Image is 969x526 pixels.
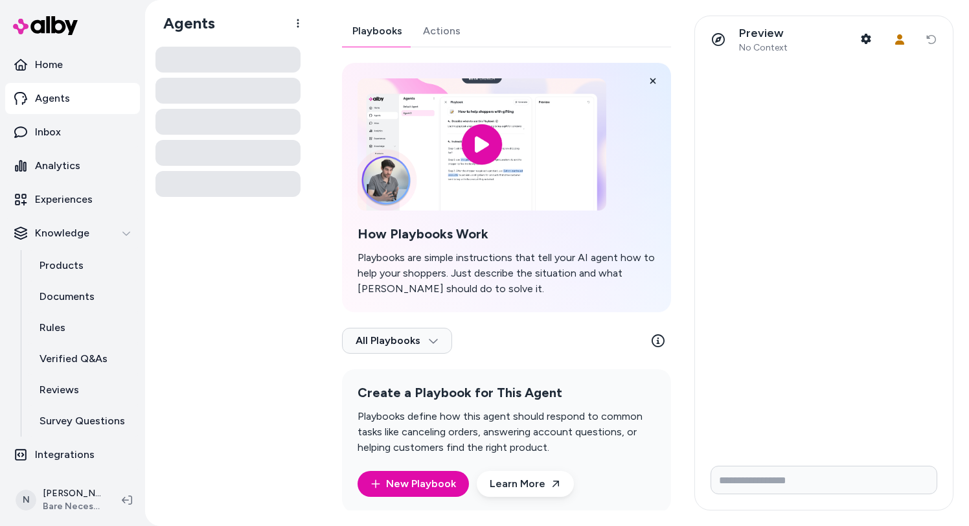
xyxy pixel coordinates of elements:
[5,218,140,249] button: Knowledge
[35,447,95,463] p: Integrations
[35,192,93,207] p: Experiences
[5,49,140,80] a: Home
[739,26,788,41] p: Preview
[739,42,788,54] span: No Context
[43,487,101,500] p: [PERSON_NAME]
[153,14,215,33] h1: Agents
[356,334,439,347] span: All Playbooks
[477,471,574,497] a: Learn More
[5,150,140,181] a: Analytics
[5,439,140,470] a: Integrations
[358,385,655,401] h2: Create a Playbook for This Agent
[35,225,89,241] p: Knowledge
[5,184,140,215] a: Experiences
[43,500,101,513] span: Bare Necessities
[27,343,140,374] a: Verified Q&As
[358,250,655,297] p: Playbooks are simple instructions that tell your AI agent how to help your shoppers. Just describ...
[342,16,413,47] a: Playbooks
[358,471,469,497] button: New Playbook
[8,479,111,521] button: N[PERSON_NAME]Bare Necessities
[40,382,79,398] p: Reviews
[27,374,140,406] a: Reviews
[35,57,63,73] p: Home
[27,406,140,437] a: Survey Questions
[5,117,140,148] a: Inbox
[35,124,61,140] p: Inbox
[711,466,937,494] input: Write your prompt here
[40,351,108,367] p: Verified Q&As
[40,258,84,273] p: Products
[35,91,70,106] p: Agents
[16,490,36,510] span: N
[413,16,471,47] a: Actions
[27,250,140,281] a: Products
[370,476,456,492] a: New Playbook
[342,328,452,354] button: All Playbooks
[358,226,655,242] h2: How Playbooks Work
[5,83,140,114] a: Agents
[13,16,78,35] img: alby Logo
[40,289,95,304] p: Documents
[358,409,655,455] p: Playbooks define how this agent should respond to common tasks like canceling orders, answering a...
[35,158,80,174] p: Analytics
[27,312,140,343] a: Rules
[27,281,140,312] a: Documents
[40,320,65,336] p: Rules
[40,413,125,429] p: Survey Questions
